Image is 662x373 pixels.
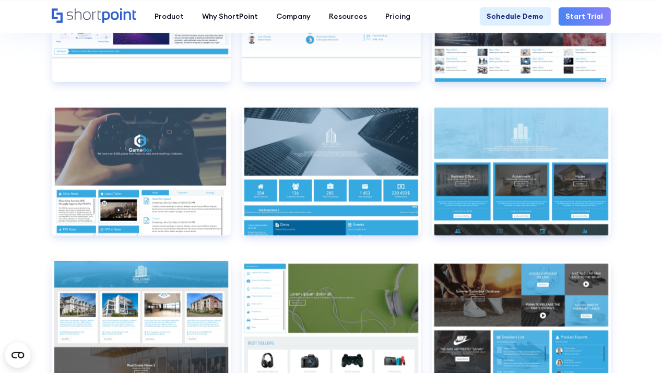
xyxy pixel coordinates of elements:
a: Schedule Demo [480,7,551,26]
a: Resources [320,7,376,26]
div: Pricing [385,11,410,22]
a: Play Intranet [52,108,231,250]
a: Real Estate 1 [242,108,421,250]
div: Product [155,11,184,22]
a: Home [52,8,137,24]
div: Resources [329,11,367,22]
iframe: Chat Widget [610,323,662,373]
a: Company [267,7,320,26]
a: Pricing [376,7,420,26]
a: Real Estate 2 [432,108,611,250]
a: Product [146,7,193,26]
a: Why ShortPoint [193,7,267,26]
div: Why ShortPoint [202,11,258,22]
div: Company [276,11,311,22]
a: Start Trial [559,7,611,26]
button: Open CMP widget [5,343,30,368]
